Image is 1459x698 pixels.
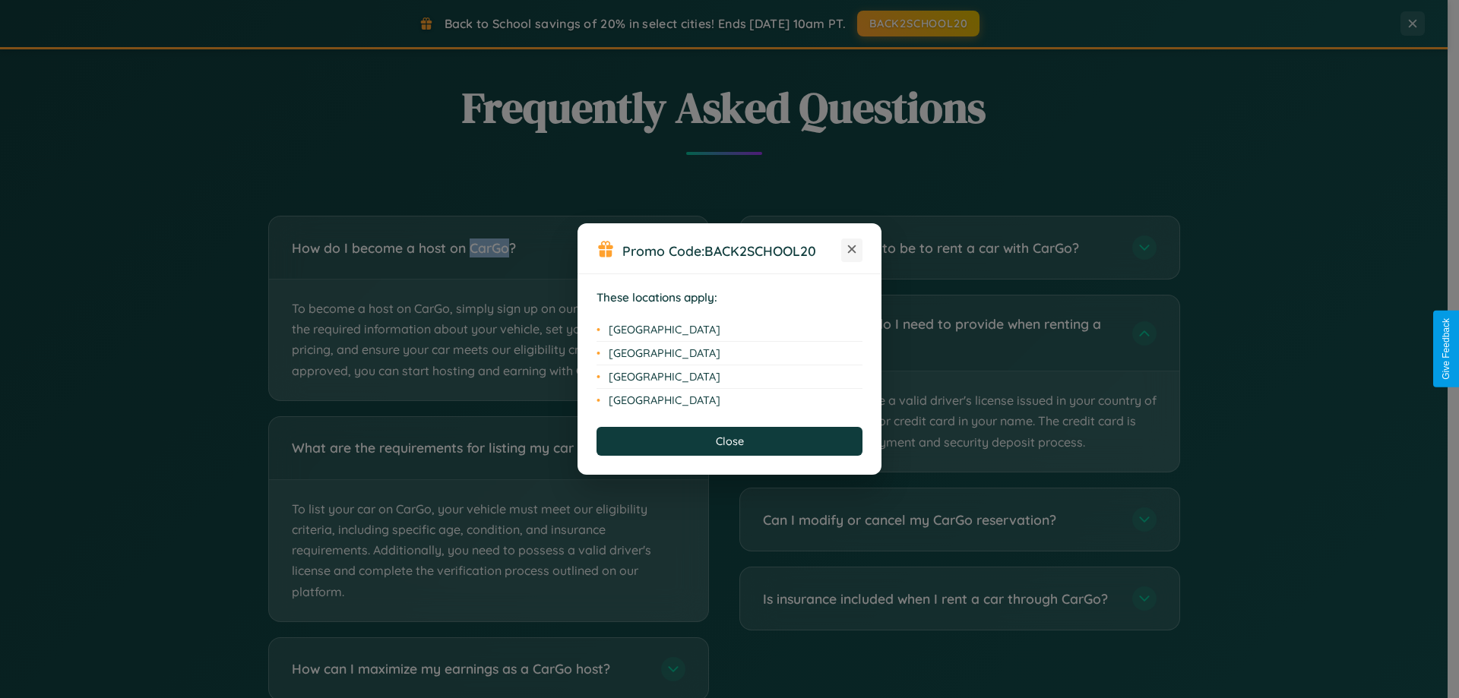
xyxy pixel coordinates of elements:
[597,342,862,365] li: [GEOGRAPHIC_DATA]
[597,290,717,305] strong: These locations apply:
[704,242,816,259] b: BACK2SCHOOL20
[597,427,862,456] button: Close
[597,389,862,412] li: [GEOGRAPHIC_DATA]
[597,318,862,342] li: [GEOGRAPHIC_DATA]
[622,242,841,259] h3: Promo Code:
[597,365,862,389] li: [GEOGRAPHIC_DATA]
[1441,318,1451,380] div: Give Feedback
